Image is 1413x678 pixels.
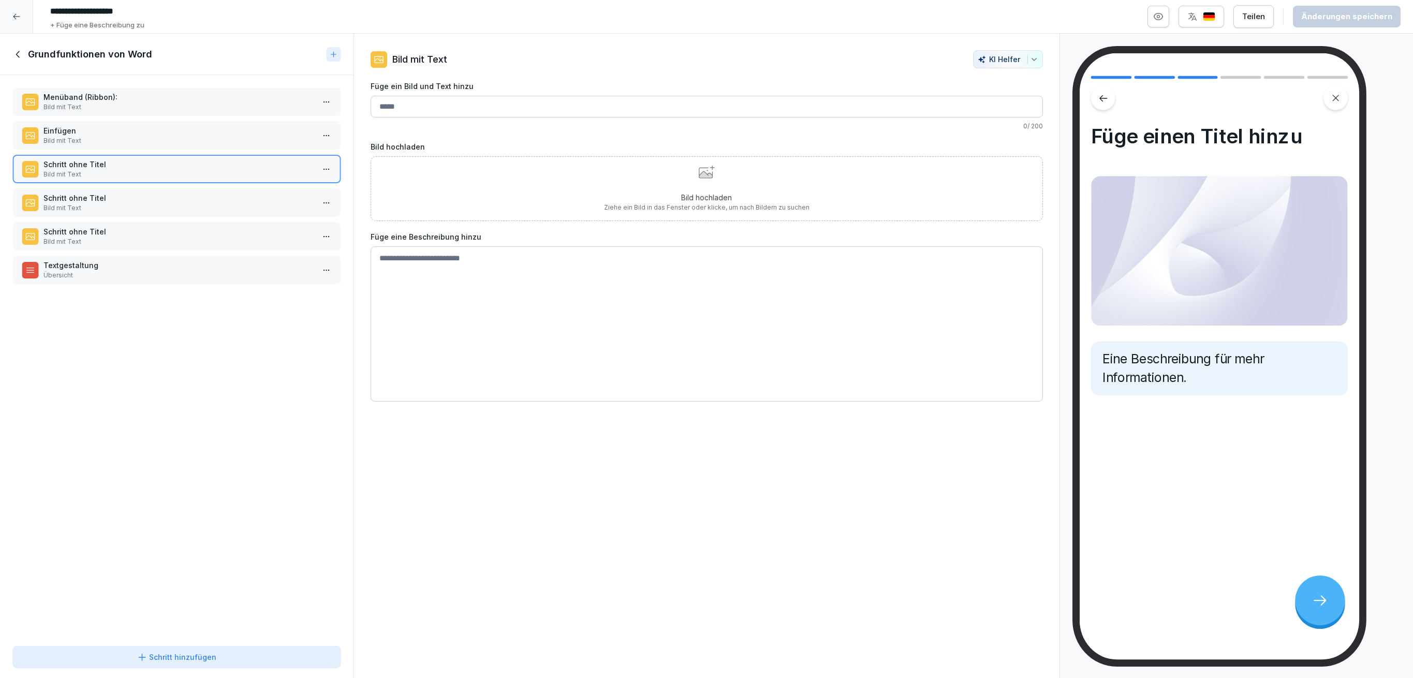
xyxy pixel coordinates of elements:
[43,193,314,203] p: Schritt ohne Titel
[1091,175,1347,326] img: Bild und Text Vorschau
[973,50,1043,68] button: KI Helfer
[43,271,314,280] p: Übersicht
[43,260,314,271] p: Textgestaltung
[137,652,216,662] div: Schritt hinzufügen
[43,102,314,112] p: Bild mit Text
[604,192,809,203] p: Bild hochladen
[1293,6,1401,27] button: Änderungen speichern
[43,92,314,102] p: Menüband (Ribbon):
[604,203,809,212] p: Ziehe ein Bild in das Fenster oder klicke, um nach Bildern zu suchen
[1242,11,1265,22] div: Teilen
[43,159,314,170] p: Schritt ohne Titel
[12,155,341,183] div: Schritt ohne TitelBild mit Text
[371,81,1043,92] label: Füge ein Bild und Text hinzu
[371,122,1043,131] p: 0 / 200
[12,121,341,150] div: EinfügenBild mit Text
[978,55,1038,64] div: KI Helfer
[43,125,314,136] p: Einfügen
[50,20,144,31] p: + Füge eine Beschreibung zu
[1203,12,1215,22] img: de.svg
[43,226,314,237] p: Schritt ohne Titel
[28,48,152,61] h1: Grundfunktionen von Word
[392,52,447,66] p: Bild mit Text
[371,141,1043,152] label: Bild hochladen
[1091,124,1347,149] h4: Füge einen Titel hinzu
[43,170,314,179] p: Bild mit Text
[12,87,341,116] div: Menüband (Ribbon):Bild mit Text
[43,203,314,213] p: Bild mit Text
[43,237,314,246] p: Bild mit Text
[12,188,341,217] div: Schritt ohne TitelBild mit Text
[1301,11,1392,22] div: Änderungen speichern
[1102,350,1336,387] p: Eine Beschreibung für mehr Informationen.
[43,136,314,145] p: Bild mit Text
[12,646,341,668] button: Schritt hinzufügen
[371,231,1043,242] label: Füge eine Beschreibung hinzu
[12,256,341,284] div: TextgestaltungÜbersicht
[12,222,341,250] div: Schritt ohne TitelBild mit Text
[1233,5,1274,28] button: Teilen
